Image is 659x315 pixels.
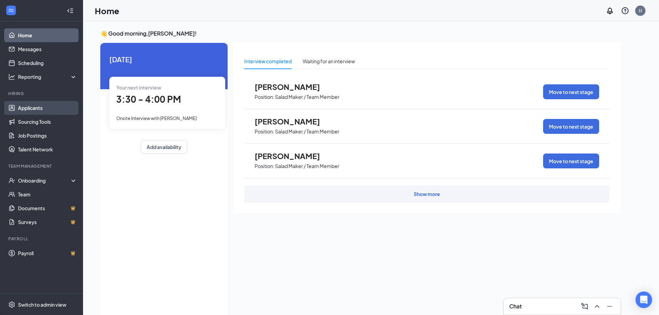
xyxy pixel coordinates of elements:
[18,42,77,56] a: Messages
[621,7,629,15] svg: QuestionInfo
[592,301,603,312] button: ChevronUp
[543,154,599,168] button: Move to next stage
[255,163,274,169] p: Position:
[255,128,274,135] p: Position:
[18,101,77,115] a: Applicants
[509,303,522,310] h3: Chat
[543,84,599,99] button: Move to next stage
[116,84,161,91] span: Your next interview
[8,73,15,80] svg: Analysis
[116,115,197,121] span: Onsite Interview with [PERSON_NAME]
[18,129,77,142] a: Job Postings
[255,117,331,126] span: [PERSON_NAME]
[18,142,77,156] a: Talent Network
[8,163,76,169] div: Team Management
[255,94,274,100] p: Position:
[18,215,77,229] a: SurveysCrown
[100,30,621,37] h3: 👋 Good morning, [PERSON_NAME] !
[18,187,77,201] a: Team
[18,28,77,42] a: Home
[303,57,355,65] div: Waiting for an interview
[8,91,76,96] div: Hiring
[579,301,590,312] button: ComposeMessage
[635,291,652,308] div: Open Intercom Messenger
[543,119,599,134] button: Move to next stage
[8,7,15,14] svg: WorkstreamLogo
[18,177,71,184] div: Onboarding
[244,57,292,65] div: Interview completed
[275,128,339,135] p: Salad Maker / Team Member
[606,7,614,15] svg: Notifications
[8,236,76,242] div: Payroll
[255,82,331,91] span: [PERSON_NAME]
[18,115,77,129] a: Sourcing Tools
[8,177,15,184] svg: UserCheck
[109,54,219,65] span: [DATE]
[18,73,77,80] div: Reporting
[275,163,339,169] p: Salad Maker / Team Member
[639,8,642,13] div: JJ
[18,56,77,70] a: Scheduling
[593,302,601,311] svg: ChevronUp
[580,302,589,311] svg: ComposeMessage
[18,246,77,260] a: PayrollCrown
[414,191,440,197] div: Show more
[275,94,339,100] p: Salad Maker / Team Member
[141,140,187,154] button: Add availability
[8,301,15,308] svg: Settings
[604,301,615,312] button: Minimize
[116,93,181,105] span: 3:30 - 4:00 PM
[18,201,77,215] a: DocumentsCrown
[18,301,66,308] div: Switch to admin view
[95,5,119,17] h1: Home
[255,151,331,160] span: [PERSON_NAME]
[67,7,74,14] svg: Collapse
[605,302,614,311] svg: Minimize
